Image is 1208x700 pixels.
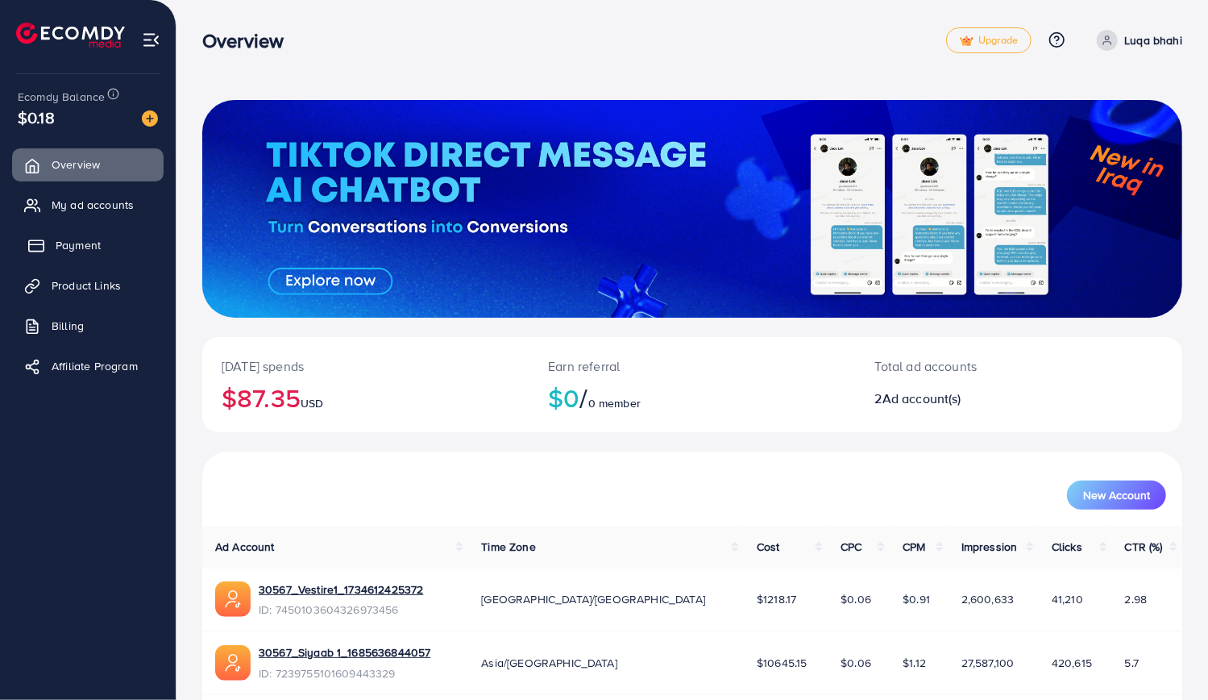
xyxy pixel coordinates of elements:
[903,655,926,671] span: $1.12
[259,602,423,618] span: ID: 7450103604326973456
[1125,655,1139,671] span: 5.7
[481,591,705,607] span: [GEOGRAPHIC_DATA]/[GEOGRAPHIC_DATA]
[222,382,509,413] h2: $87.35
[1052,591,1083,607] span: 41,210
[961,539,1018,555] span: Impression
[18,106,55,129] span: $0.18
[259,665,430,681] span: ID: 7239755101609443329
[18,89,105,105] span: Ecomdy Balance
[882,390,961,407] span: Ad account(s)
[12,350,164,382] a: Affiliate Program
[1125,591,1148,607] span: 2.98
[875,356,1081,376] p: Total ad accounts
[12,229,164,261] a: Payment
[12,189,164,221] a: My ad accounts
[12,310,164,342] a: Billing
[259,581,423,598] a: 30567_Vestire1_1734612425372
[841,539,861,555] span: CPC
[757,539,780,555] span: Cost
[56,237,101,253] span: Payment
[215,645,251,681] img: ic-ads-acc.e4c84228.svg
[1125,539,1163,555] span: CTR (%)
[903,539,925,555] span: CPM
[142,110,158,127] img: image
[215,539,275,555] span: Ad Account
[52,197,134,213] span: My ad accounts
[841,591,871,607] span: $0.06
[52,318,84,334] span: Billing
[1067,481,1166,510] button: New Account
[52,358,138,374] span: Affiliate Program
[481,655,617,671] span: Asia/[GEOGRAPHIC_DATA]
[757,655,807,671] span: $10645.15
[548,356,836,376] p: Earn referral
[222,356,509,376] p: [DATE] spends
[757,591,796,607] span: $1218.17
[1090,30,1182,51] a: Luqa bhahi
[548,382,836,413] h2: $0
[1140,627,1196,688] iframe: Chat
[12,148,164,181] a: Overview
[142,31,160,49] img: menu
[16,23,125,48] img: logo
[215,581,251,617] img: ic-ads-acc.e4c84228.svg
[946,27,1032,53] a: tickUpgrade
[960,35,973,47] img: tick
[903,591,930,607] span: $0.91
[960,35,1018,47] span: Upgrade
[52,277,121,294] span: Product Links
[301,395,323,411] span: USD
[52,156,100,173] span: Overview
[12,269,164,302] a: Product Links
[841,655,871,671] span: $0.06
[961,655,1015,671] span: 27,587,100
[1052,539,1082,555] span: Clicks
[875,391,1081,406] h2: 2
[202,29,297,52] h3: Overview
[1124,31,1182,50] p: Luqa bhahi
[588,395,641,411] span: 0 member
[961,591,1014,607] span: 2,600,633
[1083,490,1150,501] span: New Account
[580,379,588,416] span: /
[481,539,535,555] span: Time Zone
[1052,655,1092,671] span: 420,615
[259,644,430,660] a: 30567_Siyaab 1_1685636844057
